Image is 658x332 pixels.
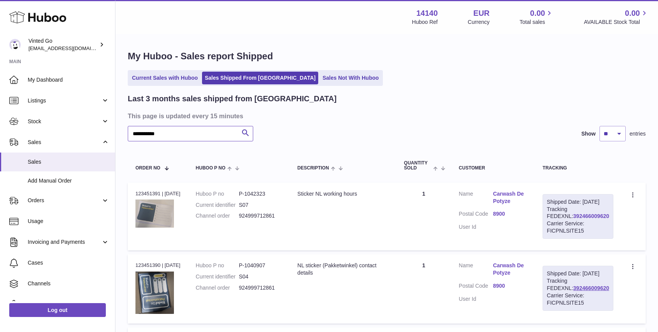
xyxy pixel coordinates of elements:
[128,94,337,104] h2: Last 3 months sales shipped from [GEOGRAPHIC_DATA]
[196,166,225,171] span: Huboo P no
[459,295,493,303] dt: User Id
[135,190,180,197] div: 123451391 | [DATE]
[239,201,282,209] dd: S07
[9,39,21,50] img: giedre.bartusyte@vinted.com
[28,139,101,146] span: Sales
[196,284,239,292] dt: Channel order
[196,212,239,220] dt: Channel order
[135,272,174,314] img: 141401745304436.jpeg
[28,280,109,287] span: Channels
[547,292,609,307] div: Carrier Service: FICPNLSITE15
[459,223,493,231] dt: User Id
[28,97,101,104] span: Listings
[404,161,431,171] span: Quantity Sold
[239,212,282,220] dd: 924999712861
[196,273,239,280] dt: Current identifier
[519,18,554,26] span: Total sales
[459,166,527,171] div: Customer
[135,166,160,171] span: Order No
[584,18,649,26] span: AVAILABLE Stock Total
[135,200,174,228] img: 1745304728.jpeg
[543,266,613,310] div: Tracking FEDEXNL:
[584,8,649,26] a: 0.00 AVAILABLE Stock Total
[519,8,554,26] a: 0.00 Total sales
[128,50,646,62] h1: My Huboo - Sales report Shipped
[493,190,527,205] a: Carwash De Potyze
[543,166,613,171] div: Tracking
[28,218,109,225] span: Usage
[416,8,438,18] strong: 14140
[473,8,489,18] strong: EUR
[129,72,200,84] a: Current Sales with Huboo
[320,72,381,84] a: Sales Not With Huboo
[28,177,109,184] span: Add Manual Order
[28,158,109,166] span: Sales
[412,18,438,26] div: Huboo Ref
[396,183,451,250] td: 1
[28,37,98,52] div: Vinted Go
[625,8,640,18] span: 0.00
[459,282,493,292] dt: Postal Code
[547,270,609,277] div: Shipped Date: [DATE]
[547,220,609,235] div: Carrier Service: FICPNLSITE15
[297,262,389,277] div: NL sticker (Pakketwinkel) contact details
[28,301,109,308] span: Settings
[28,238,101,246] span: Invoicing and Payments
[28,45,113,51] span: [EMAIL_ADDRESS][DOMAIN_NAME]
[239,190,282,198] dd: P-1042323
[297,166,329,171] span: Description
[9,303,106,317] a: Log out
[128,112,644,120] h3: This page is updated every 15 minutes
[468,18,490,26] div: Currency
[547,198,609,206] div: Shipped Date: [DATE]
[573,213,609,219] a: 392466009620
[196,190,239,198] dt: Huboo P no
[493,282,527,290] a: 8900
[581,130,596,137] label: Show
[297,190,389,198] div: Sticker NL working hours
[459,190,493,207] dt: Name
[135,262,180,269] div: 123451390 | [DATE]
[493,262,527,277] a: Carwash De Potyze
[239,273,282,280] dd: S04
[459,210,493,220] dt: Postal Code
[530,8,545,18] span: 0.00
[196,262,239,269] dt: Huboo P no
[196,201,239,209] dt: Current identifier
[239,284,282,292] dd: 924999712861
[239,262,282,269] dd: P-1040907
[630,130,646,137] span: entries
[28,259,109,267] span: Cases
[459,262,493,278] dt: Name
[28,76,109,84] span: My Dashboard
[396,254,451,324] td: 1
[202,72,318,84] a: Sales Shipped From [GEOGRAPHIC_DATA]
[573,285,609,291] a: 392466009620
[543,194,613,239] div: Tracking FEDEXNL:
[493,210,527,218] a: 8900
[28,197,101,204] span: Orders
[28,118,101,125] span: Stock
